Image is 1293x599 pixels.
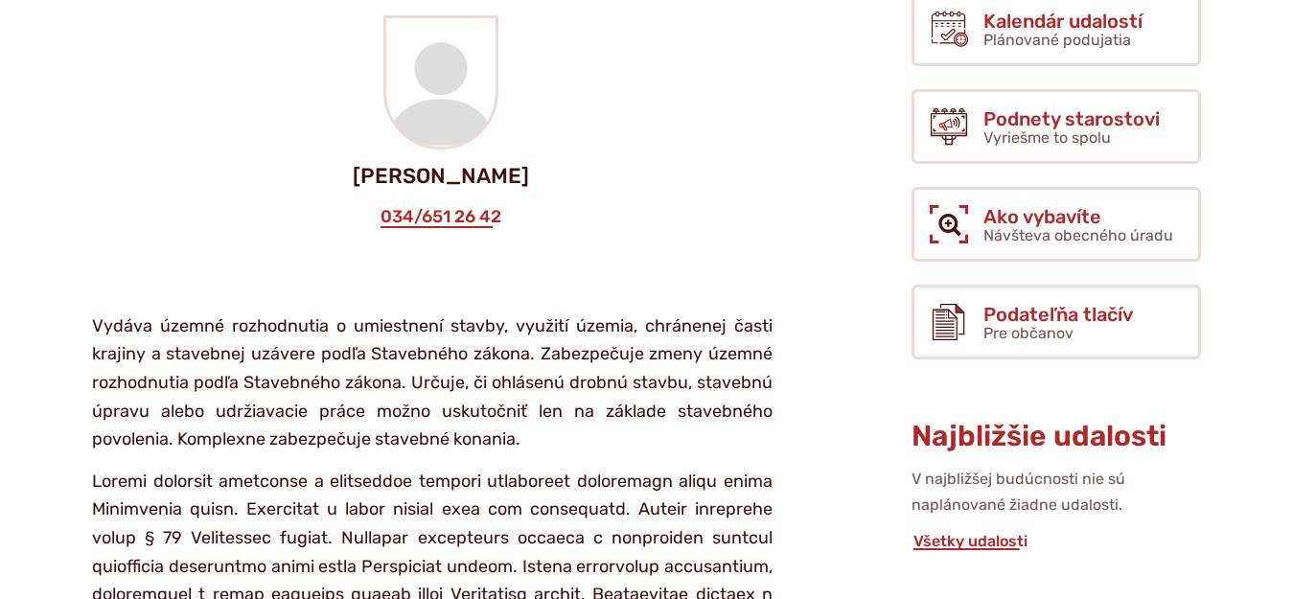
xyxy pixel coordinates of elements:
[912,421,1201,452] h3: Najbližšie udalosti
[983,128,1111,147] span: Vyriešme to spolu
[983,11,1143,32] span: Kalendár udalostí
[912,285,1201,359] a: Podateľňa tlačív Pre občanov
[61,165,820,188] p: [PERSON_NAME]
[983,31,1131,49] span: Plánované podujatia
[912,532,1029,550] a: Všetky udalosti
[983,324,1074,342] span: Pre občanov
[912,187,1201,262] a: Ako vybavíte Návšteva obecného úradu
[379,207,503,228] a: 034/651 26 42
[912,467,1201,518] p: V najbližšej budúcnosti nie sú naplánované žiadne udalosti.
[92,312,773,454] p: Vydáva územné rozhodnutia o umiestnení stavby, využití územia, chránenej časti krajiny a stavebne...
[983,304,1133,325] span: Podateľňa tlačív
[983,108,1160,129] span: Podnety starostovi
[912,89,1201,164] a: Podnety starostovi Vyriešme to spolu
[983,206,1173,227] span: Ako vybavíte
[983,226,1173,244] span: Návšteva obecného úradu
